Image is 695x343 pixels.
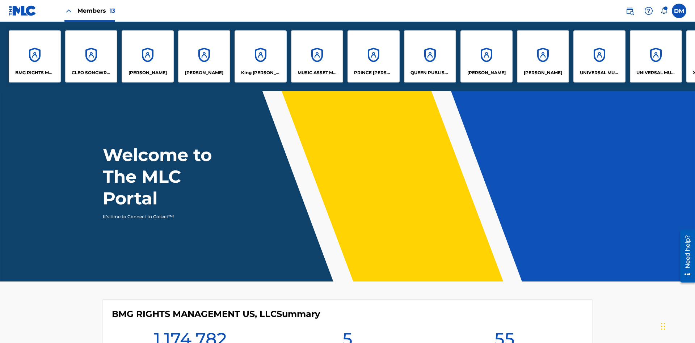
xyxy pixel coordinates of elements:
[65,30,117,82] a: AccountsCLEO SONGWRITER
[354,69,393,76] p: PRINCE MCTESTERSON
[644,7,653,15] img: help
[64,7,73,15] img: Close
[524,69,562,76] p: RONALD MCTESTERSON
[517,30,569,82] a: Accounts[PERSON_NAME]
[460,30,513,82] a: Accounts[PERSON_NAME]
[573,30,625,82] a: AccountsUNIVERSAL MUSIC PUB GROUP
[672,4,686,18] div: User Menu
[15,69,55,76] p: BMG RIGHTS MANAGEMENT US, LLC
[112,309,320,319] h4: BMG RIGHTS MANAGEMENT US, LLC
[659,308,695,343] iframe: Chat Widget
[410,69,450,76] p: QUEEN PUBLISHA
[178,30,230,82] a: Accounts[PERSON_NAME]
[122,30,174,82] a: Accounts[PERSON_NAME]
[110,7,115,14] span: 13
[241,69,281,76] p: King McTesterson
[625,7,634,15] img: search
[298,69,337,76] p: MUSIC ASSET MANAGEMENT (MAM)
[347,30,400,82] a: AccountsPRINCE [PERSON_NAME]
[660,7,667,14] div: Notifications
[623,4,637,18] a: Public Search
[291,30,343,82] a: AccountsMUSIC ASSET MANAGEMENT (MAM)
[72,69,111,76] p: CLEO SONGWRITER
[467,69,506,76] p: RONALD MCTESTERSON
[129,69,167,76] p: ELVIS COSTELLO
[641,4,656,18] div: Help
[77,7,115,15] span: Members
[580,69,619,76] p: UNIVERSAL MUSIC PUB GROUP
[661,316,665,337] div: Drag
[636,69,676,76] p: UNIVERSAL MUSIC PUB GROUP
[9,5,37,16] img: MLC Logo
[404,30,456,82] a: AccountsQUEEN PUBLISHA
[630,30,682,82] a: AccountsUNIVERSAL MUSIC PUB GROUP
[9,30,61,82] a: AccountsBMG RIGHTS MANAGEMENT US, LLC
[185,69,223,76] p: EYAMA MCSINGER
[675,227,695,286] iframe: Resource Center
[103,213,228,220] p: It's time to Connect to Collect™!
[103,144,238,209] h1: Welcome to The MLC Portal
[235,30,287,82] a: AccountsKing [PERSON_NAME]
